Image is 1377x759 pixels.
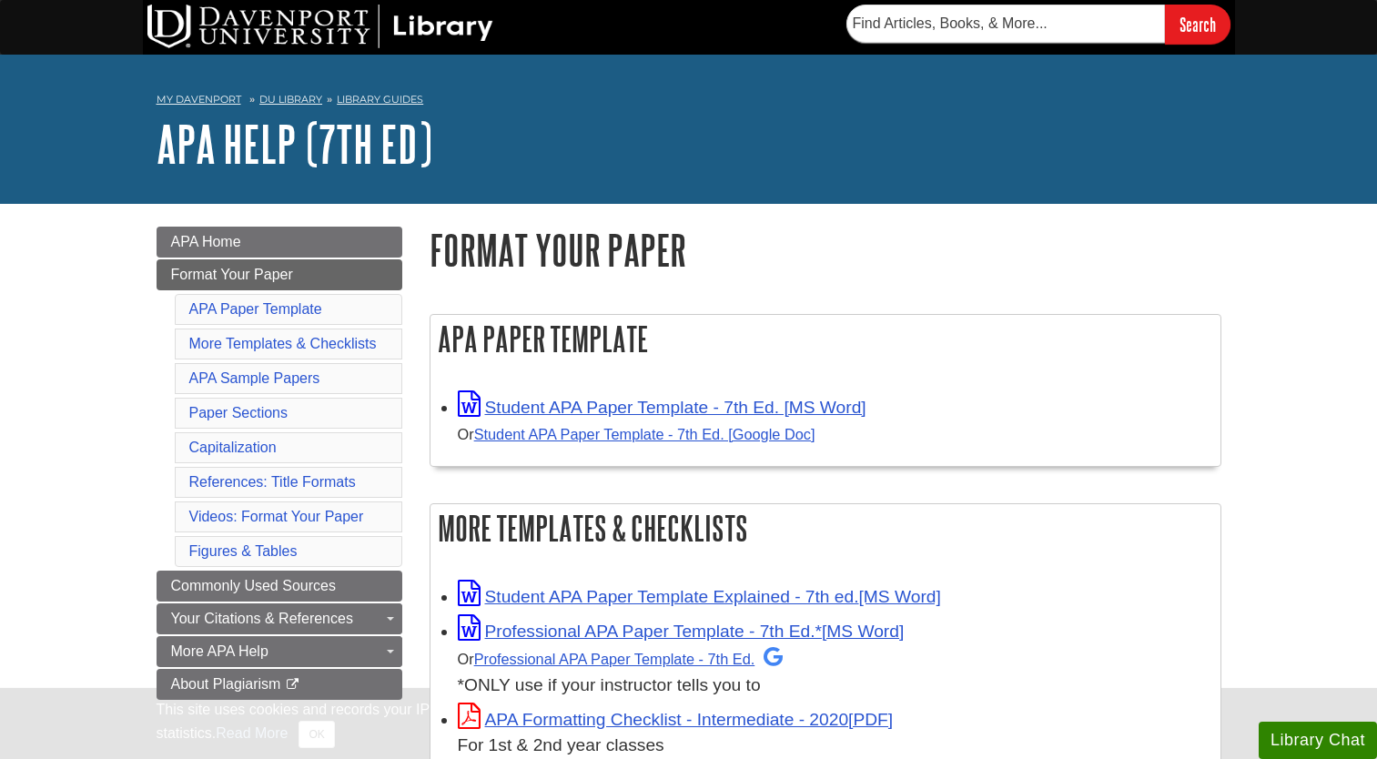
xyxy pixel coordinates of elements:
[458,622,905,641] a: Link opens in new window
[157,92,241,107] a: My Davenport
[337,93,423,106] a: Library Guides
[171,676,281,692] span: About Plagiarism
[157,227,402,700] div: Guide Page Menu
[189,336,377,351] a: More Templates & Checklists
[259,93,322,106] a: DU Library
[1165,5,1230,44] input: Search
[171,611,353,626] span: Your Citations & References
[171,267,293,282] span: Format Your Paper
[430,504,1220,552] h2: More Templates & Checklists
[157,636,402,667] a: More APA Help
[171,234,241,249] span: APA Home
[157,227,402,258] a: APA Home
[189,474,356,490] a: References: Title Formats
[189,370,320,386] a: APA Sample Papers
[171,643,268,659] span: More APA Help
[474,651,784,667] a: Professional APA Paper Template - 7th Ed.
[474,426,815,442] a: Student APA Paper Template - 7th Ed. [Google Doc]
[458,733,1211,759] div: For 1st & 2nd year classes
[430,315,1220,363] h2: APA Paper Template
[189,509,364,524] a: Videos: Format Your Paper
[458,645,1211,699] div: *ONLY use if your instructor tells you to
[157,259,402,290] a: Format Your Paper
[430,227,1221,273] h1: Format Your Paper
[189,543,298,559] a: Figures & Tables
[157,571,402,602] a: Commonly Used Sources
[157,87,1221,116] nav: breadcrumb
[458,710,894,729] a: Link opens in new window
[147,5,493,48] img: DU Library
[846,5,1165,43] input: Find Articles, Books, & More...
[458,587,941,606] a: Link opens in new window
[157,116,432,172] a: APA Help (7th Ed)
[157,669,402,700] a: About Plagiarism
[458,426,815,442] small: Or
[189,405,289,420] a: Paper Sections
[285,679,300,691] i: This link opens in a new window
[846,5,1230,44] form: Searches DU Library's articles, books, and more
[458,398,866,417] a: Link opens in new window
[171,578,336,593] span: Commonly Used Sources
[458,651,784,667] small: Or
[189,301,322,317] a: APA Paper Template
[1259,722,1377,759] button: Library Chat
[189,440,277,455] a: Capitalization
[157,603,402,634] a: Your Citations & References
